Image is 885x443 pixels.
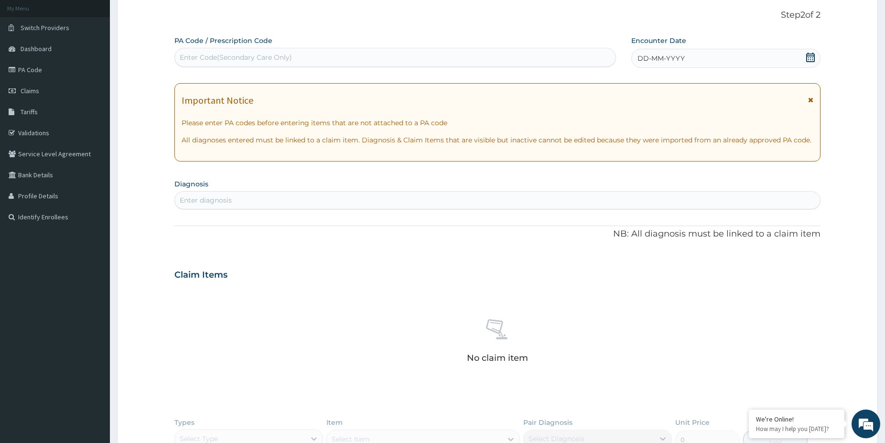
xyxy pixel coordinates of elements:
[182,118,813,128] p: Please enter PA codes before entering items that are not attached to a PA code
[174,179,208,189] label: Diagnosis
[21,44,52,53] span: Dashboard
[756,425,837,433] p: How may I help you today?
[174,270,227,281] h3: Claim Items
[637,54,685,63] span: DD-MM-YYYY
[21,108,38,116] span: Tariffs
[174,36,272,45] label: PA Code / Prescription Code
[18,48,39,72] img: d_794563401_company_1708531726252_794563401
[21,86,39,95] span: Claims
[5,261,182,294] textarea: Type your message and hit 'Enter'
[21,23,69,32] span: Switch Providers
[174,10,820,21] p: Step 2 of 2
[174,228,820,240] p: NB: All diagnosis must be linked to a claim item
[631,36,686,45] label: Encounter Date
[50,54,161,66] div: Chat with us now
[157,5,180,28] div: Minimize live chat window
[182,95,253,106] h1: Important Notice
[182,135,813,145] p: All diagnoses entered must be linked to a claim item. Diagnosis & Claim Items that are visible bu...
[467,353,528,363] p: No claim item
[180,195,232,205] div: Enter diagnosis
[756,415,837,423] div: We're Online!
[180,53,292,62] div: Enter Code(Secondary Care Only)
[55,120,132,217] span: We're online!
